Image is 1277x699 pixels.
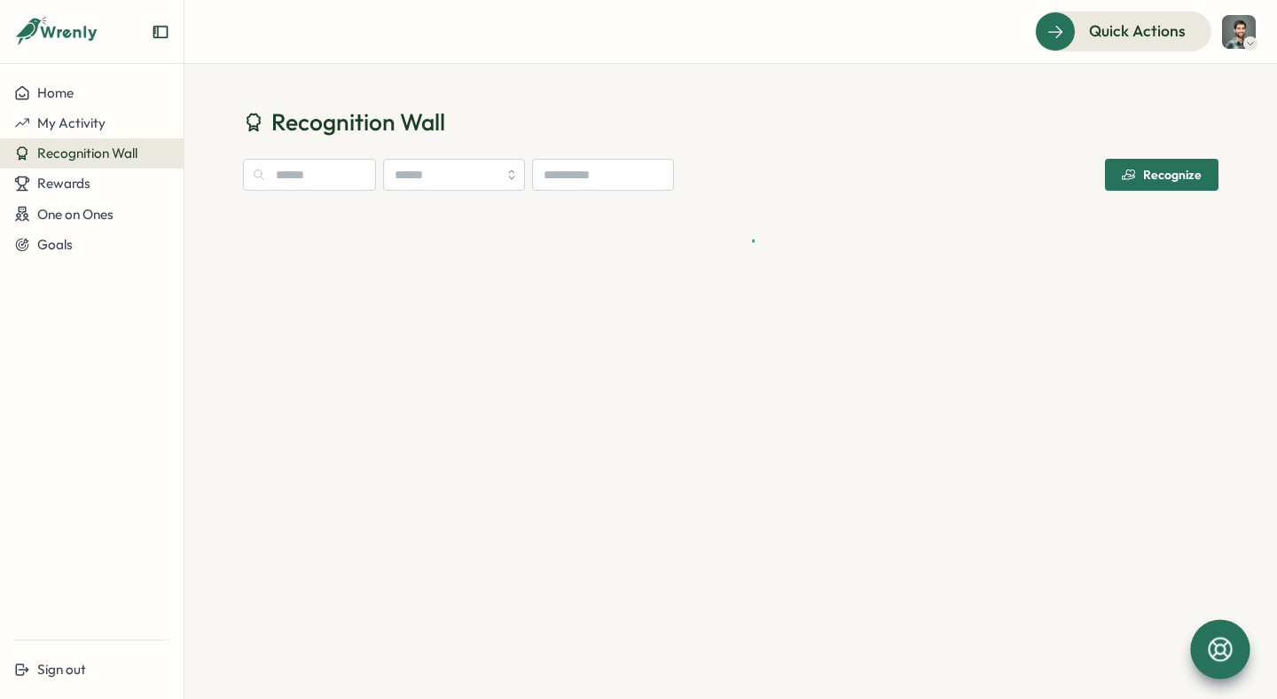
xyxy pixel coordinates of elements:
[1222,15,1256,49] img: Nick Norena
[37,175,90,192] span: Rewards
[1105,159,1218,191] button: Recognize
[37,236,73,253] span: Goals
[1122,168,1202,182] div: Recognize
[1089,20,1186,43] span: Quick Actions
[37,661,86,678] span: Sign out
[1035,12,1211,51] button: Quick Actions
[37,206,114,223] span: One on Ones
[271,106,445,137] span: Recognition Wall
[37,145,137,161] span: Recognition Wall
[37,84,74,101] span: Home
[37,114,106,131] span: My Activity
[152,23,169,41] button: Expand sidebar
